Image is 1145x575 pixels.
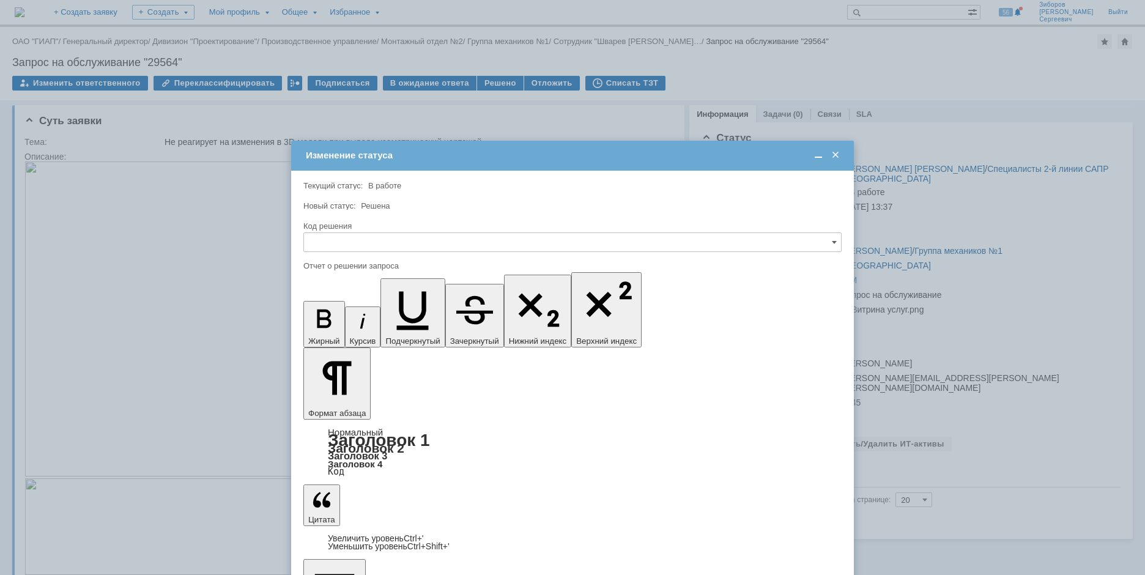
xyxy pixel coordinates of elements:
span: Подчеркнутый [385,336,440,346]
button: Зачеркнутый [445,284,504,347]
span: Нижний индекс [509,336,567,346]
button: Цитата [303,484,340,526]
a: Заголовок 4 [328,459,382,469]
button: Курсив [345,306,381,347]
button: Верхний индекс [571,272,642,347]
a: Нормальный [328,427,383,437]
label: Новый статус: [303,201,356,210]
button: Жирный [303,301,345,347]
a: Код [328,466,344,477]
span: Ctrl+Shift+' [407,541,450,551]
a: Increase [328,533,424,543]
span: Жирный [308,336,340,346]
div: Изменение статуса [306,150,842,161]
span: Решена [361,201,390,210]
span: Цитата [308,515,335,524]
span: Формат абзаца [308,409,366,418]
a: Заголовок 2 [328,441,404,455]
label: Текущий статус: [303,181,363,190]
span: Верхний индекс [576,336,637,346]
span: Ctrl+' [404,533,424,543]
div: Формат абзаца [303,428,842,476]
button: Подчеркнутый [380,278,445,347]
span: В работе [368,181,401,190]
span: Закрыть [829,150,842,161]
span: Зачеркнутый [450,336,499,346]
div: Отчет о решении запроса [303,262,839,270]
button: Формат абзаца [303,347,371,420]
span: Свернуть (Ctrl + M) [812,150,824,161]
div: Цитата [303,535,842,551]
button: Нижний индекс [504,275,572,347]
span: Курсив [350,336,376,346]
a: Заголовок 1 [328,431,430,450]
a: Decrease [328,541,450,551]
a: Заголовок 3 [328,450,387,461]
div: Код решения [303,222,839,230]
